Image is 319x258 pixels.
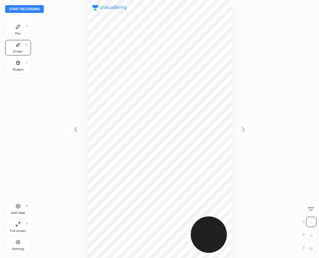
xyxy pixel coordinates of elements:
span: Erase all [306,207,316,211]
div: L [26,61,28,64]
div: Pen [15,32,21,35]
button: Start recording [5,5,44,13]
div: Z [303,243,316,253]
img: logo.38c385cc.svg [92,5,127,10]
div: F [26,222,28,225]
div: Add Slide [11,211,25,215]
div: Settings [12,247,24,251]
div: E [26,43,28,46]
div: C [303,217,316,227]
div: P [26,25,28,28]
div: Shapes [13,68,24,71]
div: H [26,204,28,207]
div: Full screen [10,229,26,233]
div: Eraser [13,50,23,53]
div: X [303,230,316,240]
